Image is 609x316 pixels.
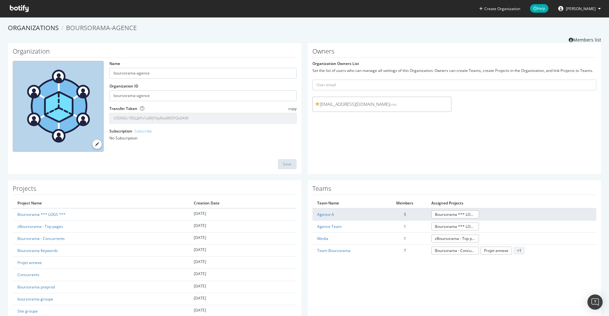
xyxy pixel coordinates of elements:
[383,198,427,208] th: Members
[317,236,328,241] a: Media
[317,224,342,229] a: Agence Team
[132,128,152,134] a: - Subscribe
[17,272,39,277] a: Concurrents
[13,185,297,195] h1: Projects
[278,159,297,169] button: Save
[189,293,297,305] td: [DATE]
[383,232,427,244] td: 1
[283,161,291,167] div: Save
[109,128,152,134] label: Subscription
[189,269,297,281] td: [DATE]
[189,220,297,232] td: [DATE]
[109,68,297,79] input: name
[312,198,383,208] th: Team Name
[383,245,427,257] td: 7
[427,198,596,208] th: Assigned Projects
[17,296,53,302] a: boursorama-groupe
[317,212,334,217] a: Agence A
[317,248,350,253] a: Team Boursorama
[109,61,120,66] label: Name
[189,281,297,293] td: [DATE]
[312,68,596,73] div: Set the list of users who can manage all settings of this Organization. Owners can create Teams, ...
[481,247,512,255] a: Projet annexe
[587,294,603,310] div: Open Intercom Messenger
[566,6,596,11] span: Emmanuelle Cariou
[189,257,297,269] td: [DATE]
[17,308,38,314] a: Site groupe
[17,284,55,290] a: Boursorama preprod
[383,220,427,232] td: 1
[312,80,596,90] input: User email
[569,35,601,43] a: Members list
[312,185,596,195] h1: Teams
[109,135,297,141] div: No Subscription
[288,106,297,111] span: copy
[189,198,297,208] th: Creation Date
[17,248,58,253] a: Boursorama Keywords
[189,208,297,221] td: [DATE]
[312,61,359,66] label: Organization Owners List
[189,245,297,257] td: [DATE]
[431,247,479,255] a: Boursorama - Concurrents
[312,48,596,58] h1: Owners
[109,83,138,89] label: Organization ID
[66,23,137,32] span: boursorama-agence
[390,102,396,107] small: (me)
[17,236,65,241] a: Boursorama - Concurrents
[189,232,297,244] td: [DATE]
[13,198,189,208] th: Project Name
[383,208,427,221] td: 5
[109,106,137,111] label: Transfer Token
[479,6,521,12] button: Create Organization
[431,235,479,242] a: zBoursorama - Top pages
[17,260,42,265] a: Projet annexe
[8,23,601,33] ol: breadcrumbs
[109,90,297,101] input: Organization ID
[17,224,63,229] a: zBoursorama - Top pages
[13,48,297,58] h1: Organization
[553,3,606,14] button: [PERSON_NAME]
[8,23,59,32] a: Organizations
[514,247,525,255] span: + 1
[530,4,548,13] span: Help
[315,101,449,107] span: [EMAIL_ADDRESS][DOMAIN_NAME]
